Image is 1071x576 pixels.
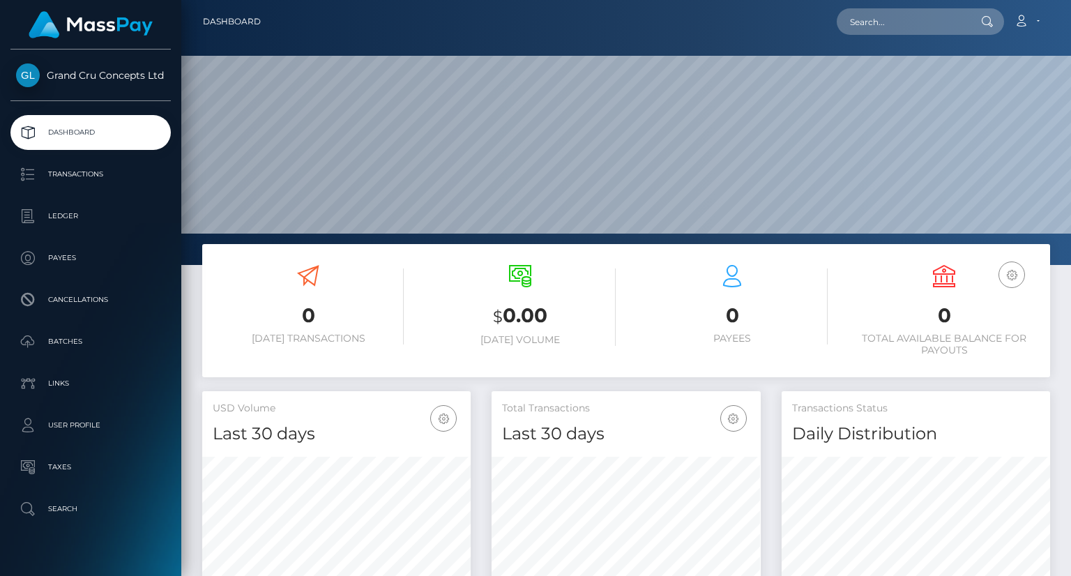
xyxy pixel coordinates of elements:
[10,366,171,401] a: Links
[16,63,40,87] img: Grand Cru Concepts Ltd
[213,422,460,446] h4: Last 30 days
[493,307,503,326] small: $
[16,457,165,478] p: Taxes
[10,324,171,359] a: Batches
[16,499,165,520] p: Search
[425,334,616,346] h6: [DATE] Volume
[29,11,153,38] img: MassPay Logo
[16,248,165,268] p: Payees
[792,402,1040,416] h5: Transactions Status
[425,302,616,331] h3: 0.00
[10,408,171,443] a: User Profile
[213,302,404,329] h3: 0
[849,302,1040,329] h3: 0
[10,157,171,192] a: Transactions
[203,7,261,36] a: Dashboard
[502,422,750,446] h4: Last 30 days
[637,302,828,329] h3: 0
[16,373,165,394] p: Links
[637,333,828,344] h6: Payees
[10,450,171,485] a: Taxes
[837,8,968,35] input: Search...
[16,164,165,185] p: Transactions
[16,415,165,436] p: User Profile
[10,115,171,150] a: Dashboard
[16,289,165,310] p: Cancellations
[10,241,171,275] a: Payees
[16,331,165,352] p: Batches
[792,422,1040,446] h4: Daily Distribution
[10,199,171,234] a: Ledger
[10,282,171,317] a: Cancellations
[16,206,165,227] p: Ledger
[10,69,171,82] span: Grand Cru Concepts Ltd
[213,402,460,416] h5: USD Volume
[502,402,750,416] h5: Total Transactions
[16,122,165,143] p: Dashboard
[10,492,171,526] a: Search
[213,333,404,344] h6: [DATE] Transactions
[849,333,1040,356] h6: Total Available Balance for Payouts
